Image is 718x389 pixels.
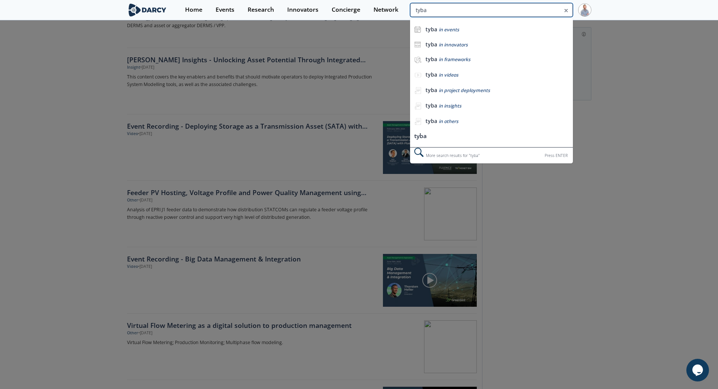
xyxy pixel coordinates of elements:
b: tyba [426,86,437,94]
span: in innovators [439,42,468,48]
div: Events [216,7,234,13]
span: in others [439,118,458,125]
div: Press ENTER [545,152,568,160]
div: Innovators [287,7,318,13]
img: icon [414,26,421,33]
img: logo-wide.svg [127,3,168,17]
b: tyba [426,117,437,125]
b: tyba [426,41,437,48]
span: in insights [439,103,461,109]
b: tyba [426,71,437,78]
div: Network [374,7,398,13]
b: tyba [426,26,437,33]
b: tyba [426,55,437,63]
div: Research [248,7,274,13]
div: More search results for " tyba " [410,147,573,163]
li: tyba [410,129,573,143]
span: in frameworks [439,56,470,63]
img: Profile [578,3,591,17]
div: Home [185,7,202,13]
img: icon [414,41,421,48]
span: in events [439,26,459,33]
input: Advanced Search [410,3,573,17]
div: Concierge [332,7,360,13]
span: in project deployments [439,87,490,94]
iframe: chat widget [686,359,710,381]
span: in videos [439,72,458,78]
b: tyba [426,102,437,109]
